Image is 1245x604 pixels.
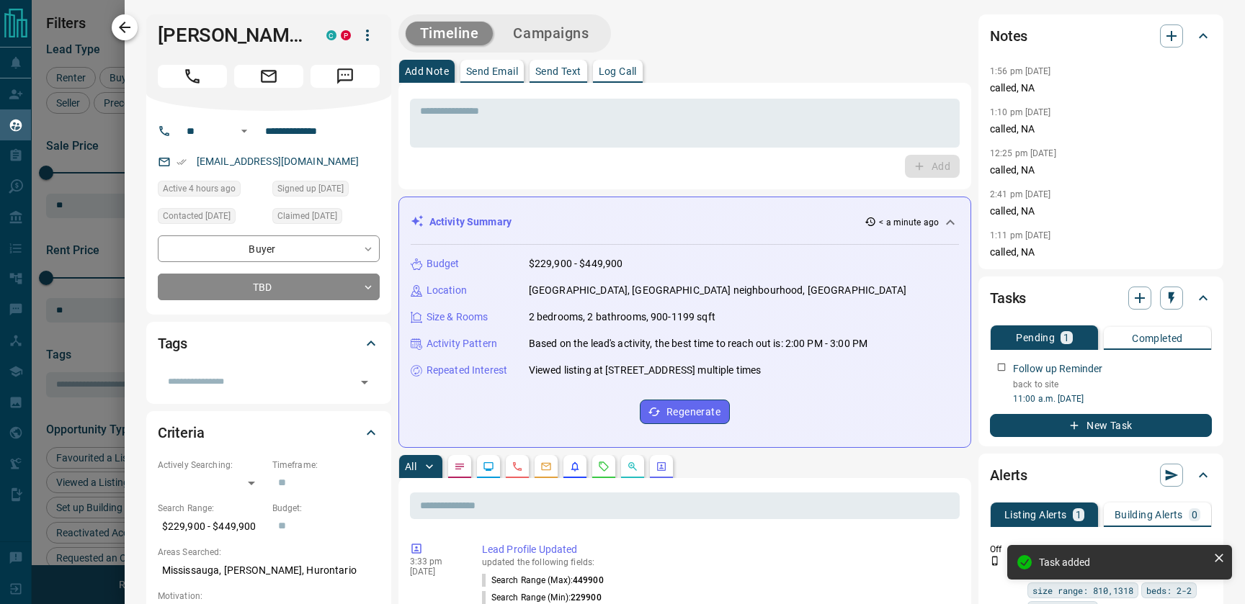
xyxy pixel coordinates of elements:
[1016,333,1055,343] p: Pending
[405,461,416,472] p: All
[158,502,265,515] p: Search Range:
[571,592,602,603] span: 229900
[158,65,227,88] span: Call
[990,19,1212,53] div: Notes
[429,215,512,230] p: Activity Summary
[1063,333,1069,343] p: 1
[990,230,1051,240] p: 1:11 pm [DATE]
[1076,510,1081,520] p: 1
[1013,378,1212,391] p: back to site
[599,66,637,76] p: Log Call
[158,326,380,361] div: Tags
[1004,510,1067,520] p: Listing Alerts
[158,235,380,262] div: Buyer
[627,461,638,472] svg: Opportunities
[163,181,236,196] span: Active 4 hours ago
[640,400,730,424] button: Regenerate
[990,281,1212,315] div: Tasks
[569,461,581,472] svg: Listing Alerts
[427,310,488,325] p: Size & Rooms
[529,283,906,298] p: [GEOGRAPHIC_DATA], [GEOGRAPHIC_DATA] neighbourhood, [GEOGRAPHIC_DATA]
[272,208,380,228] div: Wed Oct 25 2023
[990,464,1027,487] h2: Alerts
[410,556,460,567] p: 3:33 pm
[410,567,460,577] p: [DATE]
[529,363,761,378] p: Viewed listing at [STREET_ADDRESS] multiple times
[656,461,667,472] svg: Agent Actions
[234,65,303,88] span: Email
[990,81,1212,96] p: called, NA
[990,163,1212,178] p: called, NA
[272,502,380,515] p: Budget:
[427,363,507,378] p: Repeated Interest
[158,590,380,603] p: Motivation:
[529,336,867,351] p: Based on the lead's activity, the best time to reach out is: 2:00 PM - 3:00 PM
[990,458,1212,492] div: Alerts
[454,461,465,472] svg: Notes
[158,559,380,582] p: Mississauga, [PERSON_NAME], Hurontario
[573,575,604,585] span: 449900
[158,459,265,472] p: Actively Searching:
[411,209,959,235] div: Activity Summary< a minute ago
[483,461,494,472] svg: Lead Browsing Activity
[158,415,380,450] div: Criteria
[158,421,205,444] h2: Criteria
[158,181,265,201] div: Tue Oct 14 2025
[326,30,336,40] div: condos.ca
[158,208,265,228] div: Sat Oct 28 2023
[540,461,552,472] svg: Emails
[272,181,380,201] div: Wed Oct 25 2023
[427,256,460,271] p: Budget
[990,122,1212,137] p: called, NA
[272,459,380,472] p: Timeframe:
[482,574,604,587] p: Search Range (Max) :
[405,66,449,76] p: Add Note
[990,204,1212,219] p: called, NA
[427,336,497,351] p: Activity Pattern
[427,283,467,298] p: Location
[990,556,1000,566] svg: Push Notification Only
[1013,392,1212,405] p: 11:00 a.m. [DATE]
[990,148,1056,158] p: 12:25 pm [DATE]
[177,157,187,167] svg: Email Verified
[482,542,954,557] p: Lead Profile Updated
[990,543,1019,556] p: Off
[990,66,1051,76] p: 1:56 pm [DATE]
[406,22,494,45] button: Timeline
[598,461,610,472] svg: Requests
[1013,361,1102,377] p: Follow up Reminder
[990,245,1212,260] p: called, NA
[163,209,231,223] span: Contacted [DATE]
[990,287,1026,310] h2: Tasks
[341,30,351,40] div: property.ca
[236,122,253,140] button: Open
[311,65,380,88] span: Message
[990,107,1051,117] p: 1:10 pm [DATE]
[1192,510,1197,520] p: 0
[990,189,1051,199] p: 2:41 pm [DATE]
[535,66,581,76] p: Send Text
[499,22,603,45] button: Campaigns
[482,591,602,604] p: Search Range (Min) :
[1039,556,1208,568] div: Task added
[990,24,1027,48] h2: Notes
[1132,333,1183,343] p: Completed
[466,66,518,76] p: Send Email
[529,310,715,325] p: 2 bedrooms, 2 bathrooms, 900-1199 sqft
[354,372,375,392] button: Open
[529,256,623,271] p: $229,900 - $449,900
[1115,510,1183,520] p: Building Alerts
[482,557,954,567] p: updated the following fields:
[158,24,305,47] h1: [PERSON_NAME]
[277,181,344,196] span: Signed up [DATE]
[158,274,380,300] div: TBD
[879,216,939,229] p: < a minute ago
[158,546,380,559] p: Areas Searched:
[512,461,523,472] svg: Calls
[990,414,1212,437] button: New Task
[277,209,337,223] span: Claimed [DATE]
[158,332,187,355] h2: Tags
[158,515,265,538] p: $229,900 - $449,900
[197,155,360,167] a: [EMAIL_ADDRESS][DOMAIN_NAME]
